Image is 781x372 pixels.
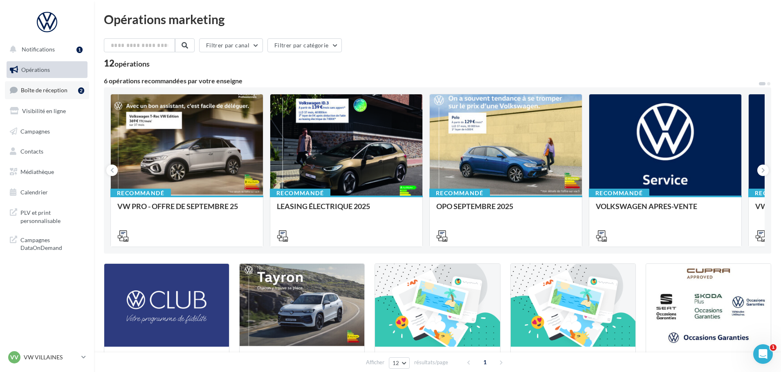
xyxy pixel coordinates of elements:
div: Recommandé [429,189,490,198]
span: Calendrier [20,189,48,196]
a: PLV et print personnalisable [5,204,89,228]
a: Visibilité en ligne [5,102,89,120]
button: 12 [389,357,410,369]
div: OPO SEPTEMBRE 2025 [436,202,575,218]
a: Calendrier [5,184,89,201]
div: 1 [76,47,83,53]
a: Opérations [5,61,89,78]
div: Recommandé [110,189,171,198]
button: Filtrer par canal [199,38,263,52]
div: Recommandé [589,189,649,198]
span: 1 [478,356,491,369]
a: Contacts [5,143,89,160]
div: Recommandé [270,189,330,198]
span: Campagnes DataOnDemand [20,234,84,252]
span: 1 [770,344,777,351]
a: Boîte de réception2 [5,81,89,99]
a: Campagnes [5,123,89,140]
span: Notifications [22,46,55,53]
span: 12 [393,360,399,366]
span: Afficher [366,359,384,366]
div: opérations [114,60,150,67]
iframe: Intercom live chat [753,344,773,364]
span: Visibilité en ligne [22,107,66,114]
div: 12 [104,59,150,68]
span: Médiathèque [20,168,54,175]
div: 2 [78,87,84,94]
button: Notifications 1 [5,41,86,58]
span: Opérations [21,66,50,73]
p: VW VILLAINES [24,353,78,361]
span: Campagnes [20,127,50,134]
div: LEASING ÉLECTRIQUE 2025 [277,202,416,218]
div: VW PRO - OFFRE DE SEPTEMBRE 25 [117,202,256,218]
div: 6 opérations recommandées par votre enseigne [104,78,758,84]
div: Opérations marketing [104,13,771,25]
span: Boîte de réception [21,87,67,94]
a: VV VW VILLAINES [7,350,88,365]
button: Filtrer par catégorie [267,38,342,52]
a: Médiathèque [5,163,89,180]
span: PLV et print personnalisable [20,207,84,225]
span: Contacts [20,148,43,155]
span: résultats/page [414,359,448,366]
div: VOLKSWAGEN APRES-VENTE [596,202,735,218]
span: VV [10,353,18,361]
a: Campagnes DataOnDemand [5,231,89,255]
